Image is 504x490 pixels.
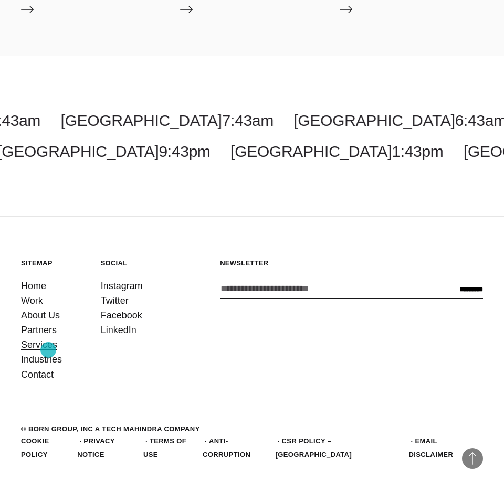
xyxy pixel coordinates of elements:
a: Privacy Notice [77,437,114,459]
a: Services [21,337,57,352]
a: Home [21,279,46,293]
a: Work [21,293,43,308]
a: Industries [21,352,62,367]
a: Facebook [101,308,142,323]
h5: Sitemap [21,259,85,268]
a: Contact [21,367,54,382]
a: Anti-Corruption [203,437,250,459]
a: [GEOGRAPHIC_DATA]1:43pm [230,143,443,160]
a: CSR POLICY – [GEOGRAPHIC_DATA] [276,437,352,459]
a: Terms of Use [143,437,186,459]
a: Instagram [101,279,143,293]
a: About Us [21,308,60,323]
a: Cookie Policy [21,437,49,459]
span: 7:43am [222,112,274,129]
div: © BORN GROUP, INC A Tech Mahindra Company [21,424,200,434]
button: Back to Top [462,448,483,469]
a: Email Disclaimer [408,437,453,459]
h5: Social [101,259,165,268]
a: Twitter [101,293,129,308]
span: 9:43pm [159,143,210,160]
a: Partners [21,323,57,337]
span: 1:43pm [392,143,443,160]
h5: Newsletter [220,259,483,268]
a: [GEOGRAPHIC_DATA]7:43am [61,112,274,129]
a: LinkedIn [101,323,136,337]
